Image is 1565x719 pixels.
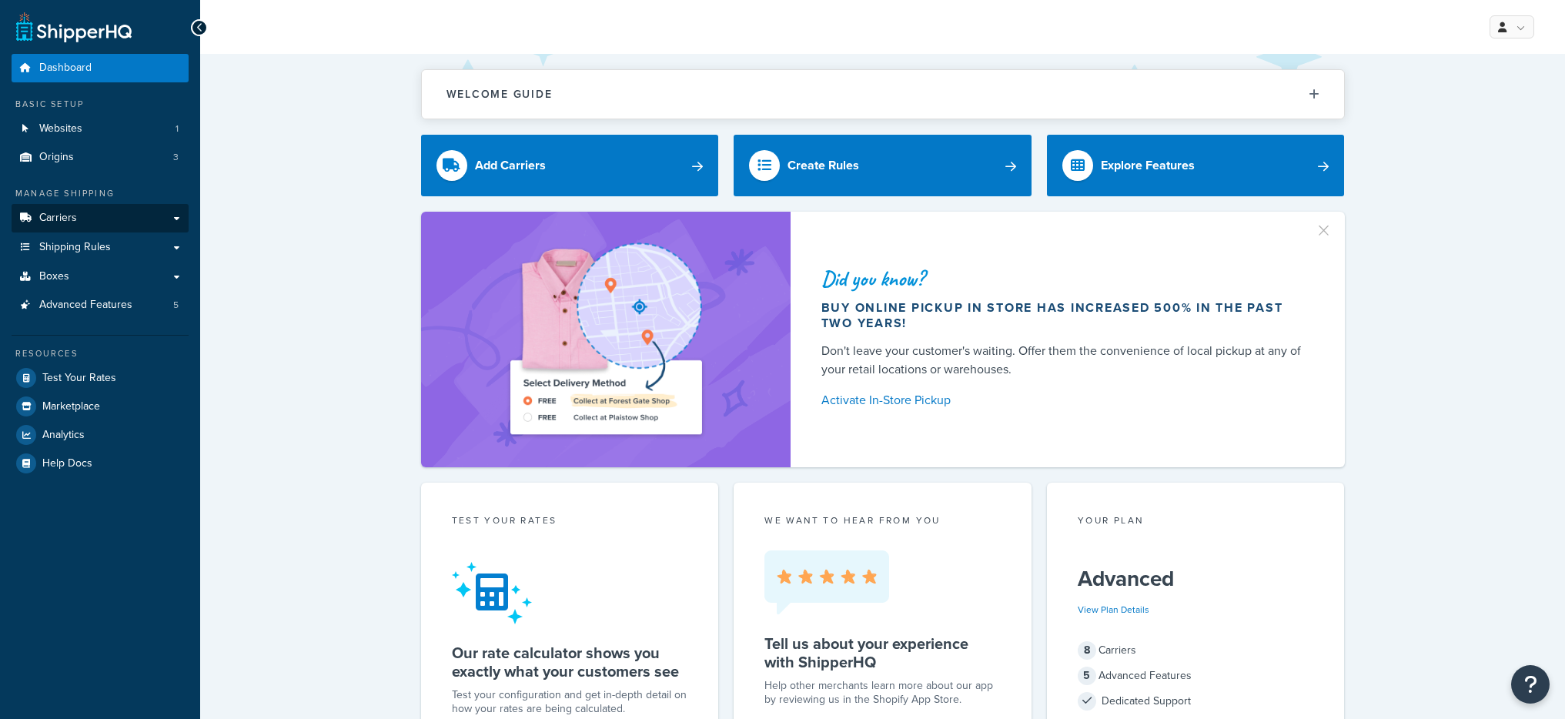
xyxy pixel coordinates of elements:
[12,347,189,360] div: Resources
[42,372,116,385] span: Test Your Rates
[12,115,189,143] li: Websites
[475,155,546,176] div: Add Carriers
[39,62,92,75] span: Dashboard
[734,135,1032,196] a: Create Rules
[821,300,1308,331] div: Buy online pickup in store has increased 500% in the past two years!
[173,151,179,164] span: 3
[1101,155,1195,176] div: Explore Features
[764,679,1001,707] p: Help other merchants learn more about our app by reviewing us in the Shopify App Store.
[452,688,688,716] div: Test your configuration and get in-depth detail on how your rates are being calculated.
[39,299,132,312] span: Advanced Features
[12,143,189,172] li: Origins
[1078,641,1096,660] span: 8
[764,634,1001,671] h5: Tell us about your experience with ShipperHQ
[466,235,745,444] img: ad-shirt-map-b0359fc47e01cab431d101c4b569394f6a03f54285957d908178d52f29eb9668.png
[422,70,1344,119] button: Welcome Guide
[1078,603,1149,617] a: View Plan Details
[42,429,85,442] span: Analytics
[12,364,189,392] a: Test Your Rates
[788,155,859,176] div: Create Rules
[1078,567,1314,591] h5: Advanced
[421,135,719,196] a: Add Carriers
[39,151,74,164] span: Origins
[1047,135,1345,196] a: Explore Features
[1078,691,1314,712] div: Dedicated Support
[12,233,189,262] a: Shipping Rules
[446,89,553,100] h2: Welcome Guide
[12,263,189,291] a: Boxes
[12,143,189,172] a: Origins3
[12,450,189,477] a: Help Docs
[12,291,189,319] li: Advanced Features
[12,187,189,200] div: Manage Shipping
[1078,513,1314,531] div: Your Plan
[1078,667,1096,685] span: 5
[176,122,179,135] span: 1
[1511,665,1550,704] button: Open Resource Center
[821,342,1308,379] div: Don't leave your customer's waiting. Offer them the convenience of local pickup at any of your re...
[452,513,688,531] div: Test your rates
[1078,640,1314,661] div: Carriers
[12,204,189,232] a: Carriers
[39,122,82,135] span: Websites
[39,241,111,254] span: Shipping Rules
[39,270,69,283] span: Boxes
[12,54,189,82] a: Dashboard
[173,299,179,312] span: 5
[821,390,1308,411] a: Activate In-Store Pickup
[821,268,1308,289] div: Did you know?
[1078,665,1314,687] div: Advanced Features
[12,115,189,143] a: Websites1
[12,393,189,420] a: Marketplace
[764,513,1001,527] p: we want to hear from you
[452,644,688,681] h5: Our rate calculator shows you exactly what your customers see
[42,457,92,470] span: Help Docs
[39,212,77,225] span: Carriers
[12,98,189,111] div: Basic Setup
[12,421,189,449] a: Analytics
[42,400,100,413] span: Marketplace
[12,291,189,319] a: Advanced Features5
